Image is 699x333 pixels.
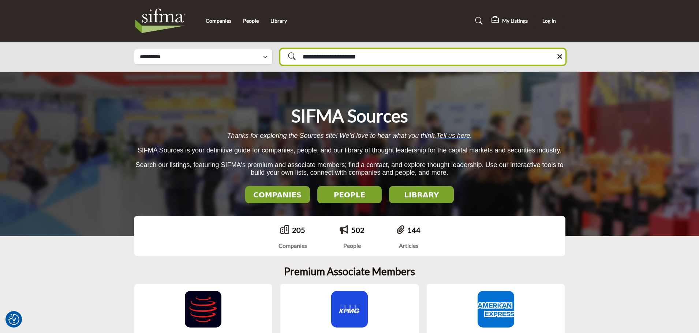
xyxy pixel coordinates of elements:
select: Select Listing Type Dropdown [134,49,273,65]
span: Thanks for exploring the Sources site! We’d love to hear what you think. . [227,132,472,139]
button: LIBRARY [389,186,454,203]
h2: COMPANIES [247,190,308,199]
a: Library [270,18,287,24]
a: 144 [407,226,420,234]
div: Companies [279,241,307,250]
button: COMPANIES [245,186,310,203]
img: Global Relay [185,291,221,328]
span: Log In [542,18,556,24]
button: PEOPLE [317,186,382,203]
a: Companies [206,18,231,24]
h2: Premium Associate Members [284,265,415,278]
h2: PEOPLE [319,190,380,199]
img: Revisit consent button [8,314,19,325]
img: American Express Company [478,291,514,328]
span: Search our listings, featuring SIFMA's premium and associate members; find a contact, and explore... [135,161,563,176]
input: Search Solutions [280,49,565,65]
a: 502 [351,226,365,234]
div: My Listings [491,16,528,25]
button: Log In [533,14,565,28]
a: People [243,18,259,24]
h1: SIFMA Sources [291,105,408,127]
div: People [340,241,365,250]
img: KPMG LLP [331,291,368,328]
a: Search [468,15,487,27]
span: SIFMA Sources is your definitive guide for companies, people, and our library of thought leadersh... [138,147,561,154]
a: Tell us here [436,132,470,139]
a: 205 [292,226,305,234]
h2: LIBRARY [391,190,452,199]
button: Consent Preferences [8,314,19,325]
div: Articles [397,241,420,250]
img: Site Logo [134,6,191,35]
h5: My Listings [502,18,528,24]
